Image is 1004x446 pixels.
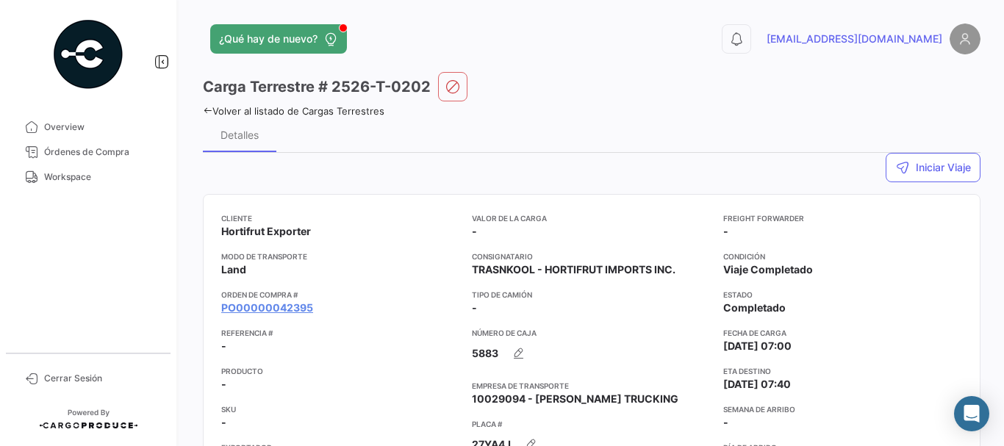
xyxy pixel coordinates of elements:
[12,165,165,190] a: Workspace
[221,327,460,339] app-card-info-title: Referencia #
[44,121,159,134] span: Overview
[221,224,311,239] span: Hortifrut Exporter
[723,327,962,339] app-card-info-title: Fecha de carga
[221,301,313,315] a: PO00000042395
[472,418,711,430] app-card-info-title: Placa #
[44,145,159,159] span: Órdenes de Compra
[950,24,980,54] img: placeholder-user.png
[723,224,728,239] span: -
[221,377,226,392] span: -
[472,289,711,301] app-card-info-title: Tipo de Camión
[723,415,728,430] span: -
[221,339,226,353] span: -
[472,392,678,406] span: 10029094 - [PERSON_NAME] TRUCKING
[221,251,460,262] app-card-info-title: Modo de Transporte
[12,115,165,140] a: Overview
[767,32,942,46] span: [EMAIL_ADDRESS][DOMAIN_NAME]
[221,289,460,301] app-card-info-title: Orden de Compra #
[472,346,498,361] span: 5883
[723,301,786,315] span: Completado
[472,327,711,339] app-card-info-title: Número de Caja
[221,415,226,430] span: -
[723,339,792,353] span: [DATE] 07:00
[51,18,125,91] img: powered-by.png
[723,365,962,377] app-card-info-title: ETA Destino
[210,24,347,54] button: ¿Qué hay de nuevo?
[203,105,384,117] a: Volver al listado de Cargas Terrestres
[723,251,962,262] app-card-info-title: Condición
[203,76,431,97] h3: Carga Terrestre # 2526-T-0202
[221,365,460,377] app-card-info-title: Producto
[472,212,711,224] app-card-info-title: Valor de la Carga
[723,289,962,301] app-card-info-title: Estado
[723,262,813,277] span: Viaje Completado
[954,396,989,431] div: Abrir Intercom Messenger
[472,224,477,239] span: -
[221,212,460,224] app-card-info-title: Cliente
[472,301,477,315] span: -
[886,153,980,182] button: Iniciar Viaje
[472,262,675,277] span: TRASNKOOL - HORTIFRUT IMPORTS INC.
[472,380,711,392] app-card-info-title: Empresa de Transporte
[220,129,259,141] div: Detalles
[723,212,962,224] app-card-info-title: Freight Forwarder
[219,32,318,46] span: ¿Qué hay de nuevo?
[221,262,246,277] span: Land
[221,403,460,415] app-card-info-title: SKU
[472,251,711,262] app-card-info-title: Consignatario
[44,170,159,184] span: Workspace
[44,372,159,385] span: Cerrar Sesión
[723,403,962,415] app-card-info-title: Semana de Arribo
[12,140,165,165] a: Órdenes de Compra
[723,377,791,392] span: [DATE] 07:40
